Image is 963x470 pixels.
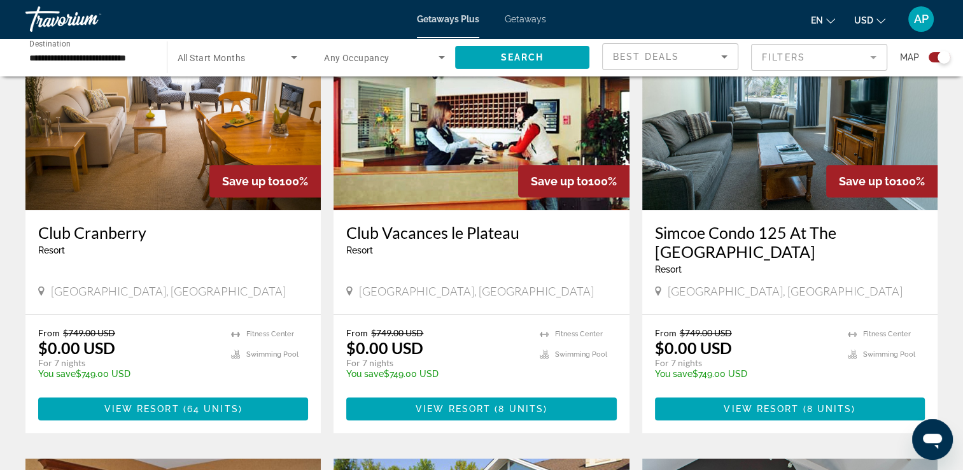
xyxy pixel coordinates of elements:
p: $749.00 USD [346,369,526,379]
button: Change currency [854,11,885,29]
div: 100% [826,165,938,197]
p: $0.00 USD [655,338,732,357]
img: 6149I01X.jpg [25,6,321,210]
a: Club Vacances le Plateau [346,223,616,242]
span: From [38,327,60,338]
button: View Resort(64 units) [38,397,308,420]
iframe: Button to launch messaging window [912,419,953,460]
span: You save [38,369,76,379]
a: Getaways [505,14,546,24]
a: Club Cranberry [38,223,308,242]
span: Fitness Center [555,330,603,338]
mat-select: Sort by [613,49,728,64]
span: Resort [38,245,65,255]
span: ( ) [491,404,547,414]
img: 2799I01X.jpg [642,6,938,210]
span: $749.00 USD [371,327,423,338]
span: Any Occupancy [324,53,390,63]
span: en [811,15,823,25]
span: Resort [346,245,373,255]
p: For 7 nights [346,357,526,369]
span: [GEOGRAPHIC_DATA], [GEOGRAPHIC_DATA] [51,284,286,298]
span: $749.00 USD [680,327,732,338]
span: Fitness Center [863,330,911,338]
span: Best Deals [613,52,679,62]
span: View Resort [104,404,179,414]
button: View Resort(8 units) [655,397,925,420]
span: Save up to [839,174,896,188]
button: Filter [751,43,887,71]
span: View Resort [416,404,491,414]
span: 64 units [187,404,239,414]
span: Search [500,52,544,62]
span: View Resort [724,404,799,414]
span: All Start Months [178,53,246,63]
span: [GEOGRAPHIC_DATA], [GEOGRAPHIC_DATA] [668,284,903,298]
span: 8 units [498,404,544,414]
p: $749.00 USD [655,369,835,379]
span: 8 units [807,404,852,414]
span: ( ) [179,404,243,414]
span: $749.00 USD [63,327,115,338]
span: Swimming Pool [555,350,607,359]
span: [GEOGRAPHIC_DATA], [GEOGRAPHIC_DATA] [359,284,594,298]
span: Map [900,48,919,66]
span: AP [914,13,929,25]
button: User Menu [904,6,938,32]
p: For 7 nights [38,357,218,369]
span: Resort [655,264,682,274]
div: 100% [518,165,629,197]
a: Getaways Plus [417,14,479,24]
p: $0.00 USD [346,338,423,357]
p: $749.00 USD [38,369,218,379]
span: Swimming Pool [863,350,915,359]
p: $0.00 USD [38,338,115,357]
img: 4877O01X.jpg [334,6,629,210]
span: Swimming Pool [246,350,299,359]
span: ( ) [799,404,855,414]
span: Destination [29,39,71,48]
p: For 7 nights [655,357,835,369]
span: Save up to [222,174,279,188]
button: Search [455,46,590,69]
a: Simcoe Condo 125 At The [GEOGRAPHIC_DATA] [655,223,925,261]
span: USD [854,15,873,25]
span: You save [655,369,692,379]
span: From [346,327,368,338]
span: You save [346,369,384,379]
span: From [655,327,677,338]
span: Save up to [531,174,588,188]
a: Travorium [25,3,153,36]
button: Change language [811,11,835,29]
div: 100% [209,165,321,197]
button: View Resort(8 units) [346,397,616,420]
span: Fitness Center [246,330,294,338]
